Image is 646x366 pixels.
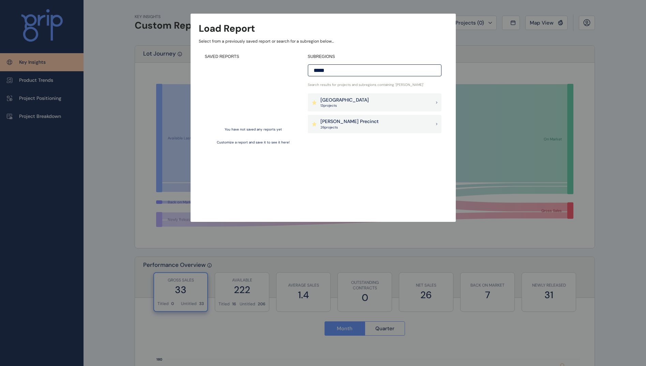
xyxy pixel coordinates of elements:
[320,118,379,125] p: [PERSON_NAME] Precinct
[320,97,369,104] p: [GEOGRAPHIC_DATA]
[205,54,302,60] h4: SAVED REPORTS
[320,125,379,130] p: 26 project s
[199,22,255,35] h3: Load Report
[199,39,448,44] p: Select from a previously saved report or search for a subregion below...
[308,54,441,60] h4: SUBREGIONS
[308,82,441,87] p: Search results for projects and subregions containing ' [PERSON_NAME] '
[320,103,369,108] p: 13 project s
[217,140,290,145] p: Customize a report and save it to see it here!
[225,127,282,132] p: You have not saved any reports yet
